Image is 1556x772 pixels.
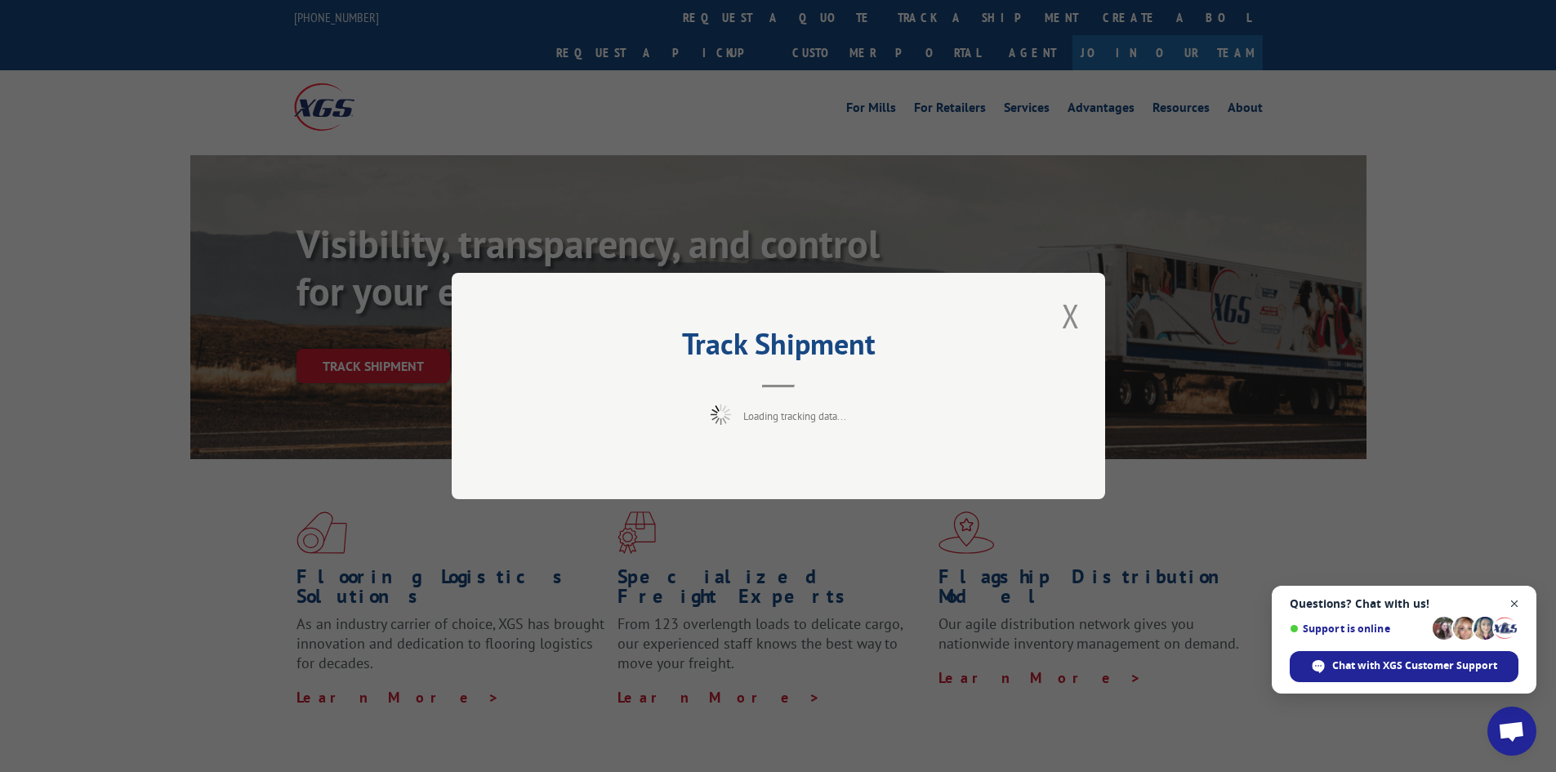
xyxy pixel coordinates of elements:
[1290,623,1427,635] span: Support is online
[1290,651,1518,682] span: Chat with XGS Customer Support
[711,404,731,425] img: xgs-loading
[1487,707,1536,756] a: Open chat
[1332,658,1497,673] span: Chat with XGS Customer Support
[743,409,846,423] span: Loading tracking data...
[1290,597,1518,610] span: Questions? Chat with us!
[1057,293,1085,338] button: Close modal
[533,332,1023,364] h2: Track Shipment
